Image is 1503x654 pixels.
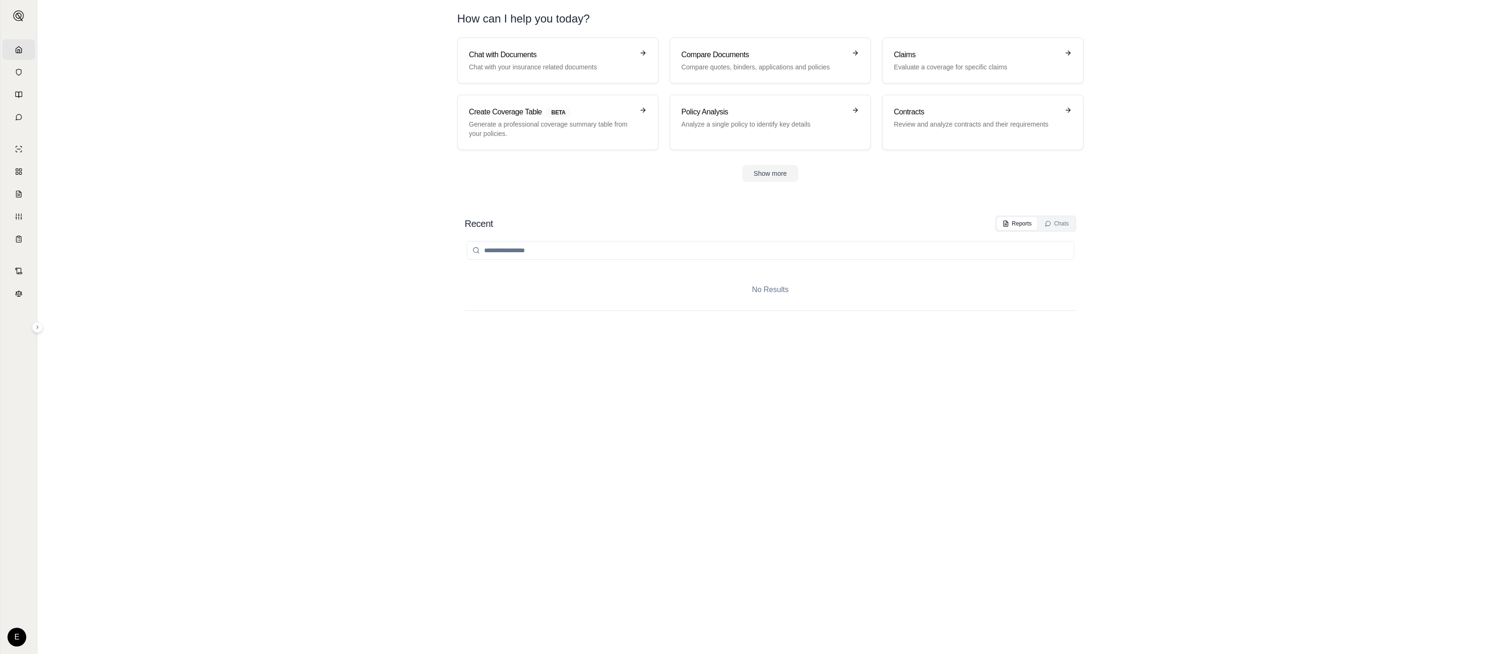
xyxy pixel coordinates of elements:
a: Prompt Library [2,84,35,105]
p: Chat with your insurance related documents [469,62,634,72]
p: Analyze a single policy to identify key details [681,120,846,129]
h3: Claims [894,49,1058,60]
a: Documents Vault [2,62,35,83]
h1: How can I help you today? [457,11,590,26]
a: Create Coverage TableBETAGenerate a professional coverage summary table from your policies. [457,95,658,150]
div: Chats [1045,220,1069,227]
a: Policy Comparisons [2,161,35,182]
img: Expand sidebar [13,10,24,22]
a: Contract Analysis [2,261,35,281]
a: Home [2,39,35,60]
div: No Results [465,269,1076,310]
h2: Recent [465,217,493,230]
p: Compare quotes, binders, applications and policies [681,62,846,72]
a: Chat with DocumentsChat with your insurance related documents [457,38,658,83]
a: Legal Search Engine [2,283,35,304]
a: Claim Coverage [2,184,35,204]
p: Review and analyze contracts and their requirements [894,120,1058,129]
button: Reports [997,217,1037,230]
a: Chat [2,107,35,128]
button: Chats [1039,217,1074,230]
button: Expand sidebar [9,7,28,25]
a: Single Policy [2,139,35,159]
p: Evaluate a coverage for specific claims [894,62,1058,72]
button: Expand sidebar [32,322,43,333]
button: Show more [742,165,798,182]
h3: Chat with Documents [469,49,634,60]
h3: Compare Documents [681,49,846,60]
div: E [7,628,26,646]
a: Policy AnalysisAnalyze a single policy to identify key details [670,95,871,150]
a: ClaimsEvaluate a coverage for specific claims [882,38,1083,83]
a: ContractsReview and analyze contracts and their requirements [882,95,1083,150]
h3: Contracts [894,106,1058,118]
div: Reports [1002,220,1032,227]
h3: Policy Analysis [681,106,846,118]
a: Custom Report [2,206,35,227]
a: Compare DocumentsCompare quotes, binders, applications and policies [670,38,871,83]
h3: Create Coverage Table [469,106,634,118]
a: Coverage Table [2,229,35,249]
p: Generate a professional coverage summary table from your policies. [469,120,634,138]
span: BETA [546,107,571,118]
